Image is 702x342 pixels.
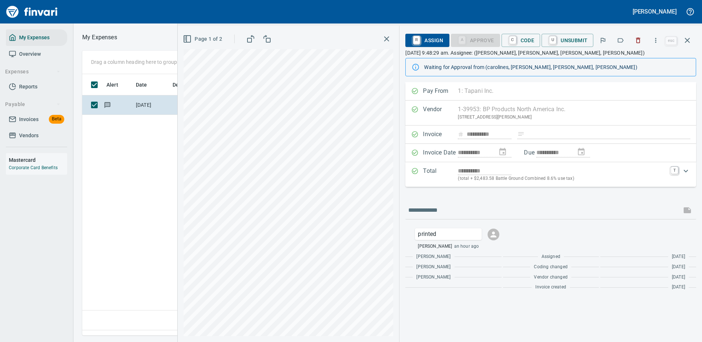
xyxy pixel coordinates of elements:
[6,29,67,46] a: My Expenses
[542,34,593,47] button: UUnsubmit
[2,98,64,111] button: Payable
[104,102,111,107] span: Has messages
[418,230,479,239] p: printed
[19,33,50,42] span: My Expenses
[547,34,587,47] span: Unsubmit
[49,115,64,123] span: Beta
[2,65,64,79] button: Expenses
[612,32,629,48] button: Labels
[19,50,41,59] span: Overview
[9,165,58,170] a: Corporate Card Benefits
[630,32,646,48] button: Discard
[549,36,556,44] a: U
[535,284,566,291] span: Invoice created
[6,46,67,62] a: Overview
[181,32,225,46] button: Page 1 of 2
[405,34,449,47] button: RAssign
[6,79,67,95] a: Reports
[405,49,696,57] p: [DATE] 9:48:29 am. Assignee: ([PERSON_NAME], [PERSON_NAME], [PERSON_NAME], [PERSON_NAME])
[671,167,678,174] a: T
[416,253,450,261] span: [PERSON_NAME]
[458,175,666,182] p: (total + $2,483.58 Battle Ground Combined 8.6% use tax)
[424,61,690,74] div: Waiting for Approval from (carolines, [PERSON_NAME], [PERSON_NAME], [PERSON_NAME])
[173,80,200,89] span: Description
[5,67,61,76] span: Expenses
[19,82,37,91] span: Reports
[4,3,59,21] img: Finvari
[413,36,420,44] a: R
[534,274,567,281] span: Vendor changed
[411,34,443,47] span: Assign
[91,58,199,66] p: Drag a column heading here to group the table
[666,37,677,45] a: esc
[173,80,210,89] span: Description
[136,80,157,89] span: Date
[82,33,117,42] p: My Expenses
[19,115,39,124] span: Invoices
[136,80,147,89] span: Date
[106,80,118,89] span: Alert
[454,243,479,250] span: an hour ago
[648,32,664,48] button: More
[633,8,677,15] h5: [PERSON_NAME]
[672,263,685,271] span: [DATE]
[19,131,39,140] span: Vendors
[6,127,67,144] a: Vendors
[631,6,679,17] button: [PERSON_NAME]
[416,274,450,281] span: [PERSON_NAME]
[451,37,500,43] div: Coding Required
[6,111,67,128] a: InvoicesBeta
[534,263,567,271] span: Coding changed
[415,228,482,240] div: Click for options
[423,167,458,182] p: Total
[5,100,61,109] span: Payable
[507,34,535,47] span: Code
[405,162,696,187] div: Expand
[418,243,452,250] span: [PERSON_NAME]
[106,80,128,89] span: Alert
[133,95,170,115] td: [DATE]
[184,34,222,44] span: Page 1 of 2
[502,34,540,47] button: CCode
[672,274,685,281] span: [DATE]
[416,263,450,271] span: [PERSON_NAME]
[82,33,117,42] nav: breadcrumb
[509,36,516,44] a: C
[679,201,696,219] span: This records your message into the invoice and notifies anyone mentioned
[542,253,560,261] span: Assigned
[595,32,611,48] button: Flag
[672,284,685,291] span: [DATE]
[672,253,685,261] span: [DATE]
[9,156,67,164] h6: Mastercard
